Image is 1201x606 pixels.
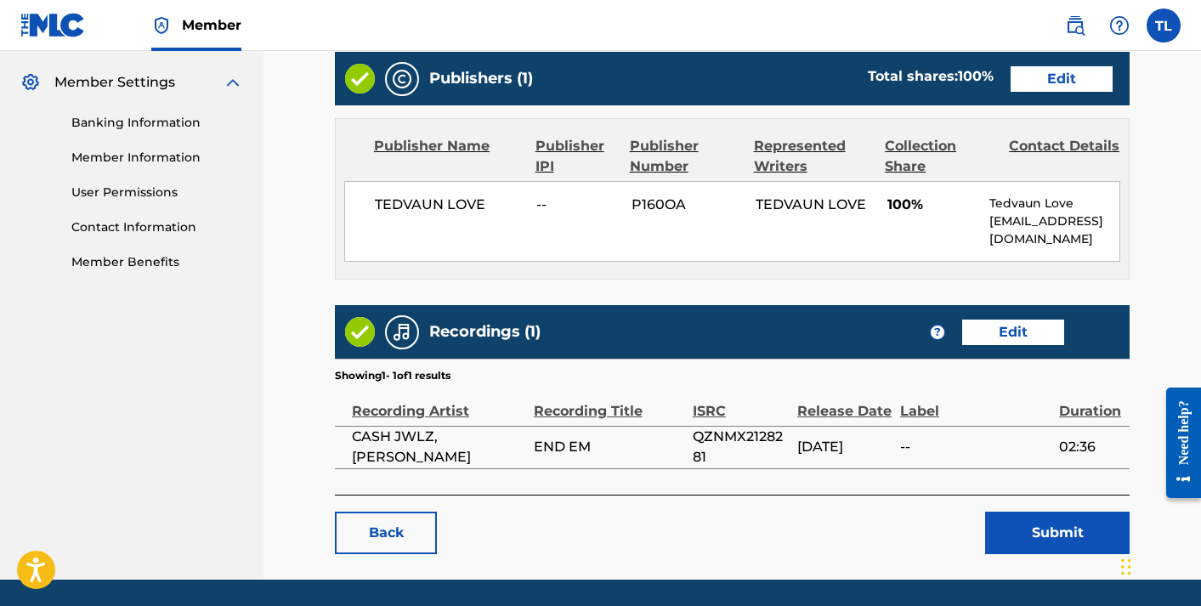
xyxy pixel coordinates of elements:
[756,196,866,212] span: TEDVAUN LOVE
[693,383,789,422] div: ISRC
[1153,375,1201,512] iframe: Resource Center
[223,72,243,93] img: expand
[534,437,684,457] span: END EM
[535,136,617,177] div: Publisher IPI
[20,72,41,93] img: Member Settings
[1065,15,1085,36] img: search
[20,13,86,37] img: MLC Logo
[989,212,1119,248] p: [EMAIL_ADDRESS][DOMAIN_NAME]
[375,195,524,215] span: TEDVAUN LOVE
[630,136,741,177] div: Publisher Number
[958,68,994,84] span: 100 %
[1059,383,1121,422] div: Duration
[900,383,1051,422] div: Label
[868,66,994,87] div: Total shares:
[1116,524,1201,606] iframe: Chat Widget
[1121,541,1131,592] div: Drag
[1059,437,1121,457] span: 02:36
[352,383,525,422] div: Recording Artist
[71,218,243,236] a: Contact Information
[989,195,1119,212] p: Tedvaun Love
[754,136,873,177] div: Represented Writers
[374,136,523,177] div: Publisher Name
[797,383,892,422] div: Release Date
[71,184,243,201] a: User Permissions
[1058,8,1092,42] a: Public Search
[885,136,996,177] div: Collection Share
[71,149,243,167] a: Member Information
[962,320,1064,345] a: Edit
[1009,136,1120,177] div: Contact Details
[54,72,175,93] span: Member Settings
[345,64,375,93] img: Valid
[632,195,743,215] span: P160OA
[536,195,618,215] span: --
[71,253,243,271] a: Member Benefits
[534,383,684,422] div: Recording Title
[352,427,525,467] span: CASH JWLZ, [PERSON_NAME]
[931,326,944,339] span: ?
[392,322,412,343] img: Recordings
[71,114,243,132] a: Banking Information
[887,195,977,215] span: 100%
[985,512,1130,554] button: Submit
[693,427,789,467] span: QZNMX2128281
[151,15,172,36] img: Top Rightsholder
[1109,15,1130,36] img: help
[900,437,1051,457] span: --
[1102,8,1136,42] div: Help
[182,15,241,35] span: Member
[392,69,412,89] img: Publishers
[797,437,892,457] span: [DATE]
[345,317,375,347] img: Valid
[429,69,533,88] h5: Publishers (1)
[1147,8,1181,42] div: User Menu
[1011,66,1113,92] a: Edit
[429,322,541,342] h5: Recordings (1)
[335,512,437,554] a: Back
[335,368,450,383] p: Showing 1 - 1 of 1 results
